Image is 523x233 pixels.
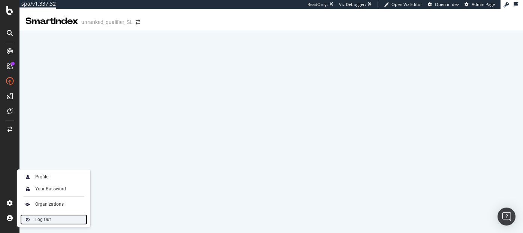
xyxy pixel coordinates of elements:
a: Open in dev [428,1,459,7]
div: Organizations [35,201,64,207]
img: tUVSALn78D46LlpAY8klYZqgKwTuBm2K29c6p1XQNDCsM0DgKSSoAXXevcAwljcHBINEg0LrUEktgcYYD5sVUphq1JigPmkfB... [23,184,32,193]
img: Xx2yTbCeVcdxHMdxHOc+8gctb42vCocUYgAAAABJRU5ErkJggg== [23,172,32,181]
img: AtrBVVRoAgWaAAAAAElFTkSuQmCC [23,200,32,209]
div: unranked_qualifier_SL [81,18,133,26]
div: arrow-right-arrow-left [136,19,140,25]
div: SmartIndex [25,15,78,28]
div: Log Out [35,217,51,223]
a: Log Out [20,214,87,225]
div: Open Intercom Messenger [498,208,516,226]
div: Profile [35,174,48,180]
a: Admin Page [465,1,495,7]
div: Viz Debugger: [339,1,366,7]
div: Your Password [35,186,66,192]
span: Admin Page [472,1,495,7]
a: Profile [20,172,87,182]
span: Open Viz Editor [392,1,422,7]
a: Your Password [20,184,87,194]
a: Organizations [20,199,87,209]
div: ReadOnly: [308,1,328,7]
span: Open in dev [435,1,459,7]
a: Open Viz Editor [384,1,422,7]
img: prfnF3csMXgAAAABJRU5ErkJggg== [23,215,32,224]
